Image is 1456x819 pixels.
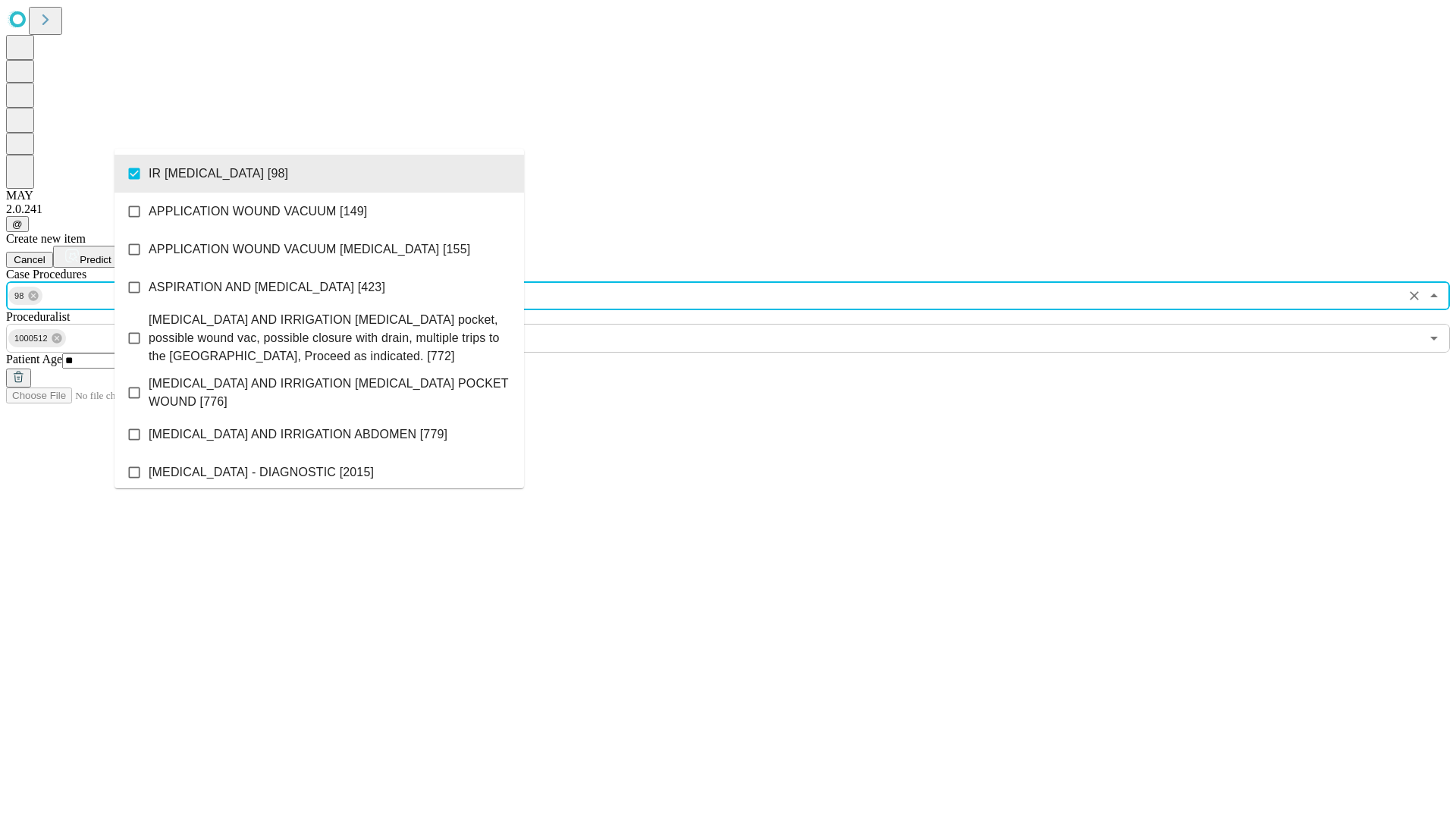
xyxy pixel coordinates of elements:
[8,329,66,347] div: 1000512
[6,216,29,232] button: @
[6,232,86,245] span: Create new item
[149,165,288,183] span: IR [MEDICAL_DATA] [98]
[1404,285,1425,306] button: Clear
[6,252,53,268] button: Cancel
[149,278,385,297] span: ASPIRATION AND [MEDICAL_DATA] [423]
[149,463,374,482] span: [MEDICAL_DATA] - DIAGNOSTIC [2015]
[8,330,54,347] span: 1000512
[6,202,1450,216] div: 2.0.241
[12,218,23,230] span: @
[6,268,86,281] span: Scheduled Procedure
[1423,285,1445,306] button: Close
[149,240,470,259] span: APPLICATION WOUND VACUUM [MEDICAL_DATA] [155]
[149,425,447,444] span: [MEDICAL_DATA] AND IRRIGATION ABDOMEN [779]
[8,287,42,305] div: 98
[8,287,30,305] span: 98
[1423,328,1445,349] button: Open
[149,375,512,411] span: [MEDICAL_DATA] AND IRRIGATION [MEDICAL_DATA] POCKET WOUND [776]
[6,353,62,366] span: Patient Age
[149,202,367,221] span: APPLICATION WOUND VACUUM [149]
[14,254,45,265] span: Cancel
[6,310,70,323] span: Proceduralist
[6,189,1450,202] div: MAY
[53,246,123,268] button: Predict
[149,311,512,366] span: [MEDICAL_DATA] AND IRRIGATION [MEDICAL_DATA] pocket, possible wound vac, possible closure with dr...
[80,254,111,265] span: Predict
